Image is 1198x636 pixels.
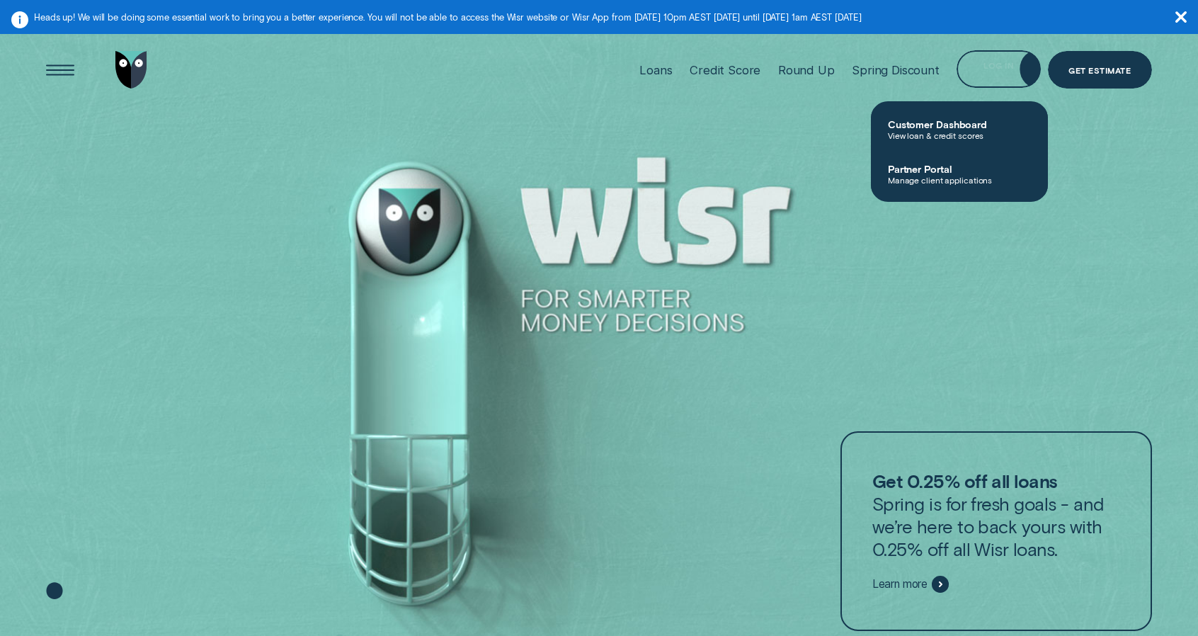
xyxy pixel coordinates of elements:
[871,152,1048,196] a: Partner PortalManage client applications
[888,118,1031,130] span: Customer Dashboard
[778,63,835,77] div: Round Up
[872,577,928,591] span: Learn more
[872,470,1121,560] p: Spring is for fresh goals - and we’re here to back yours with 0.25% off all Wisr loans.
[871,107,1048,152] a: Customer DashboardView loan & credit scores
[872,470,1058,492] strong: Get 0.25% off all loans
[113,28,150,113] a: Go to home page
[41,51,79,89] button: Open Menu
[888,175,1031,185] span: Manage client applications
[1048,51,1152,89] a: Get Estimate
[690,28,760,113] a: Credit Score
[690,63,760,77] div: Credit Score
[852,63,939,77] div: Spring Discount
[983,62,1014,69] div: Log in
[840,431,1152,632] a: Get 0.25% off all loansSpring is for fresh goals - and we’re here to back yours with 0.25% off al...
[957,50,1041,88] button: Log in
[639,28,672,113] a: Loans
[852,28,939,113] a: Spring Discount
[888,130,1031,140] span: View loan & credit scores
[778,28,835,113] a: Round Up
[888,163,1031,175] span: Partner Portal
[115,51,147,89] img: Wisr
[639,63,672,77] div: Loans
